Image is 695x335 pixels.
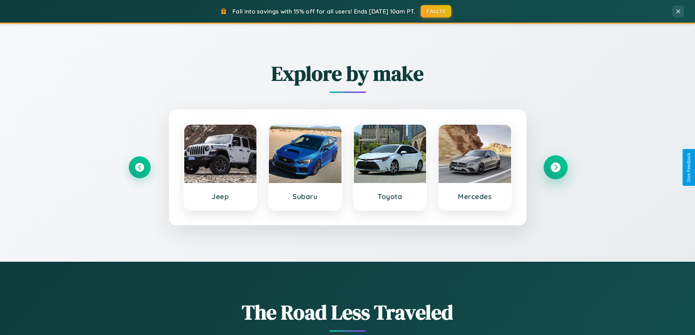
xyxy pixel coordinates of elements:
[129,59,567,87] h2: Explore by make
[421,5,451,17] button: FALL15
[192,192,250,201] h3: Jeep
[232,8,415,15] span: Fall into savings with 15% off for all users! Ends [DATE] 10am PT.
[361,192,419,201] h3: Toyota
[446,192,504,201] h3: Mercedes
[276,192,334,201] h3: Subaru
[686,153,691,182] div: Give Feedback
[129,298,567,326] h1: The Road Less Traveled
